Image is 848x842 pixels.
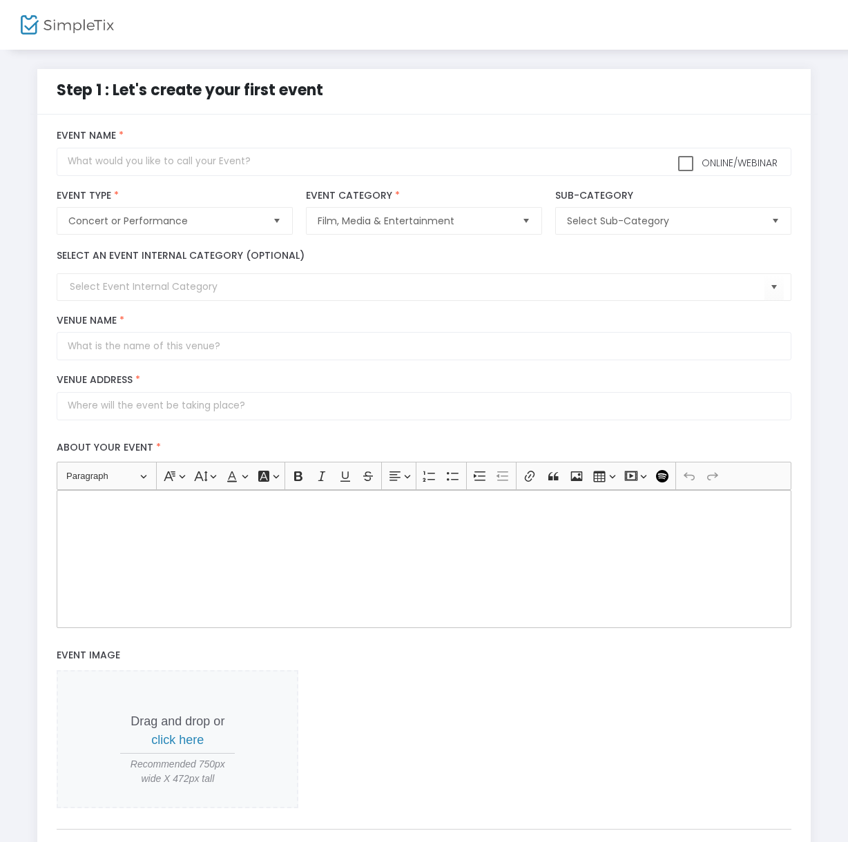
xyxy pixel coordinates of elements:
[766,208,785,234] button: Select
[57,332,791,360] input: What is the name of this venue?
[120,712,235,750] p: Drag and drop or
[555,190,791,202] label: Sub-Category
[57,648,120,662] span: Event Image
[764,273,784,302] button: Select
[50,434,798,462] label: About your event
[267,208,287,234] button: Select
[306,190,541,202] label: Event Category
[699,156,778,170] span: Online/Webinar
[57,130,791,142] label: Event Name
[318,214,510,228] span: Film, Media & Entertainment
[57,462,791,489] div: Editor toolbar
[57,190,292,202] label: Event Type
[57,490,791,628] div: Rich Text Editor, main
[57,148,791,176] input: What would you like to call your Event?
[57,248,305,263] label: Select an event internal category (optional)
[70,280,764,294] input: Select Event Internal Category
[57,315,791,327] label: Venue Name
[57,79,323,101] span: Step 1 : Let's create your first event
[151,733,204,747] span: click here
[517,208,536,234] button: Select
[66,468,138,484] span: Paragraph
[57,392,791,420] input: Where will the event be taking place?
[68,214,261,228] span: Concert or Performance
[120,757,235,786] span: Recommended 750px wide X 472px tall
[57,374,791,386] label: Venue Address
[60,465,153,487] button: Paragraph
[567,214,760,228] span: Select Sub-Category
